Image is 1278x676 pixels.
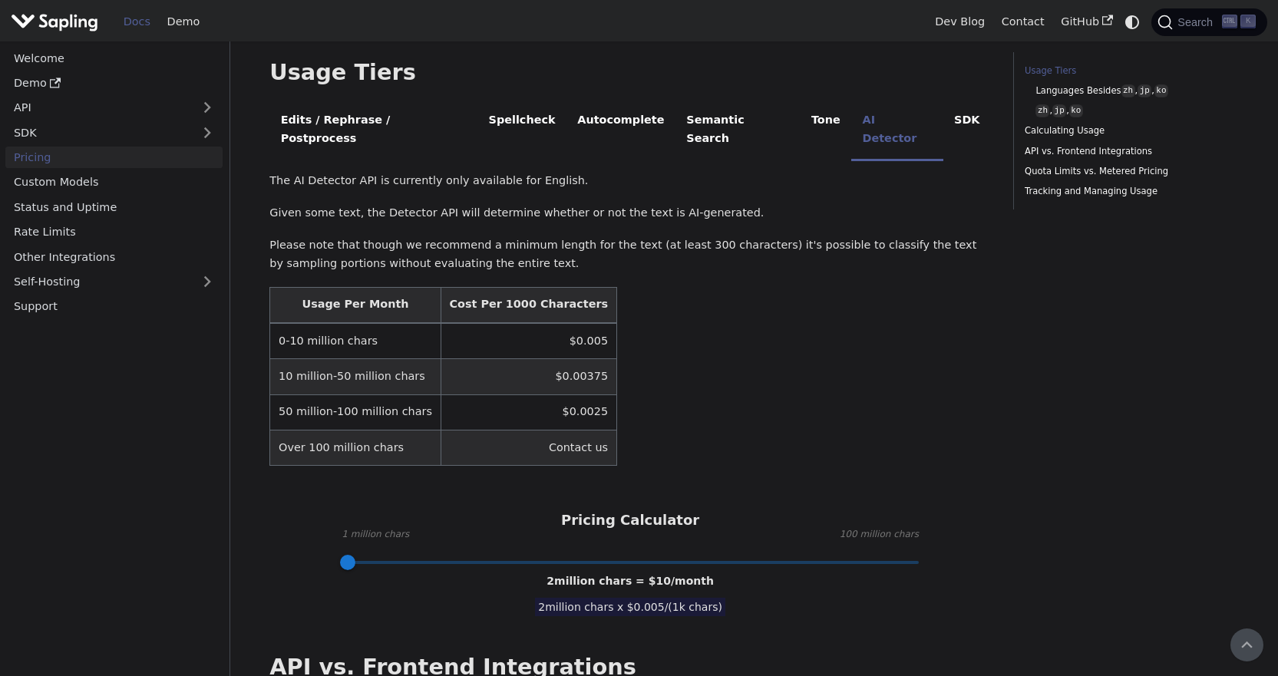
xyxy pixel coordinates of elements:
[5,295,223,318] a: Support
[5,147,223,169] a: Pricing
[1052,104,1066,117] code: jp
[159,10,208,34] a: Demo
[1138,84,1151,97] code: jp
[1035,104,1227,118] a: zh,jp,ko
[269,204,991,223] p: Given some text, the Detector API will determine whether or not the text is AI-generated.
[1121,11,1144,33] button: Switch between dark and light mode (currently system mode)
[1240,15,1256,28] kbd: K
[11,11,98,33] img: Sapling.ai
[342,527,409,542] span: 1 million chars
[270,430,441,465] td: Over 100 million chars
[270,287,441,323] th: Usage Per Month
[269,59,991,87] h2: Usage Tiers
[675,101,801,161] li: Semantic Search
[1025,164,1233,179] a: Quota Limits vs. Metered Pricing
[5,221,223,243] a: Rate Limits
[115,10,159,34] a: Docs
[1025,144,1233,159] a: API vs. Frontend Integrations
[441,430,616,465] td: Contact us
[1230,628,1263,661] button: Scroll back to top
[566,101,675,161] li: Autocomplete
[840,527,919,542] span: 100 million chars
[1035,104,1049,117] code: zh
[1069,104,1083,117] code: ko
[5,271,223,293] a: Self-Hosting
[5,121,192,143] a: SDK
[5,72,223,94] a: Demo
[269,101,477,161] li: Edits / Rephrase / Postprocess
[1025,64,1233,78] a: Usage Tiers
[1151,8,1266,36] button: Search (Ctrl+K)
[5,97,192,119] a: API
[270,394,441,430] td: 50 million-100 million chars
[561,512,699,529] h3: Pricing Calculator
[441,323,616,359] td: $0.005
[441,394,616,430] td: $0.0025
[5,47,223,69] a: Welcome
[192,121,223,143] button: Expand sidebar category 'SDK'
[1025,184,1233,199] a: Tracking and Managing Usage
[1035,84,1227,98] a: Languages Besideszh,jp,ko
[441,287,616,323] th: Cost Per 1000 Characters
[1121,84,1135,97] code: zh
[269,172,991,190] p: The AI Detector API is currently only available for English.
[270,359,441,394] td: 10 million-50 million chars
[477,101,566,161] li: Spellcheck
[441,359,616,394] td: $0.00375
[1025,124,1233,138] a: Calculating Usage
[1052,10,1121,34] a: GitHub
[192,97,223,119] button: Expand sidebar category 'API'
[993,10,1053,34] a: Contact
[269,236,991,273] p: Please note that though we recommend a minimum length for the text (at least 300 characters) it's...
[801,101,852,161] li: Tone
[1154,84,1168,97] code: ko
[5,196,223,218] a: Status and Uptime
[851,101,943,161] li: AI Detector
[5,171,223,193] a: Custom Models
[926,10,992,34] a: Dev Blog
[535,598,725,616] span: 2 million chars x $ 0.005 /(1k chars)
[270,323,441,359] td: 0-10 million chars
[1173,16,1222,28] span: Search
[943,101,991,161] li: SDK
[547,575,714,587] span: 2 million chars = $ 10 /month
[5,246,223,268] a: Other Integrations
[11,11,104,33] a: Sapling.ai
